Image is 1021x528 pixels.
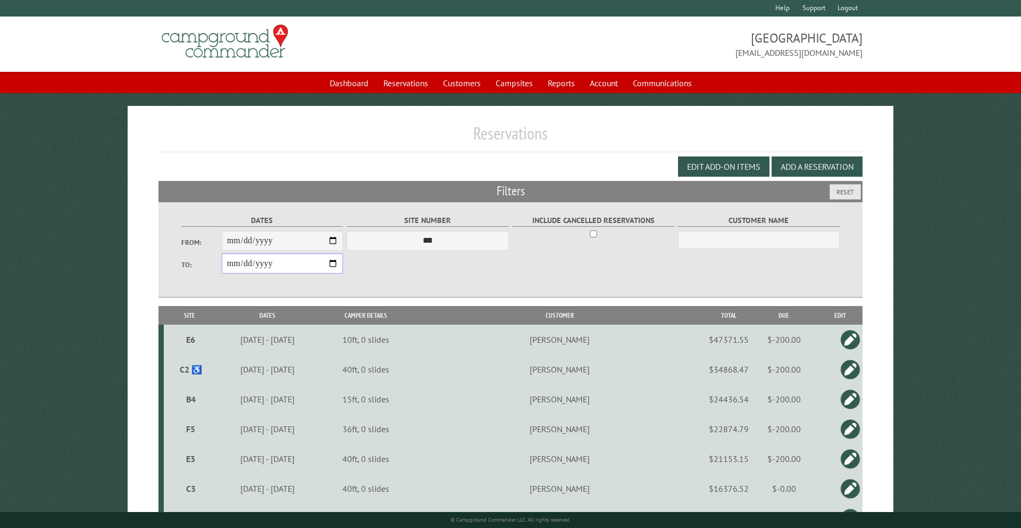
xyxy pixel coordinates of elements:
[489,73,539,93] a: Campsites
[450,516,571,523] small: © Campground Commander LLC. All rights reserved.
[830,184,861,200] button: Reset
[217,364,319,375] div: [DATE] - [DATE]
[772,156,863,177] button: Add a Reservation
[217,424,319,434] div: [DATE] - [DATE]
[437,73,487,93] a: Customers
[168,334,214,345] div: E6
[750,474,818,504] td: $-0.00
[412,474,707,504] td: [PERSON_NAME]
[707,474,750,504] td: $16376.52
[412,354,707,384] td: [PERSON_NAME]
[215,306,321,325] th: Dates
[750,306,818,325] th: Due
[678,156,769,177] button: Edit Add-on Items
[158,181,863,201] h2: Filters
[707,384,750,414] td: $24436.54
[217,483,319,494] div: [DATE] - [DATE]
[818,306,863,325] th: Edit
[320,414,412,444] td: 36ft, 0 slides
[412,414,707,444] td: [PERSON_NAME]
[750,444,818,474] td: $-200.00
[181,237,222,247] label: From:
[320,474,412,504] td: 40ft, 0 slides
[168,364,214,375] div: C2 ♿
[168,483,214,494] div: C3
[323,73,375,93] a: Dashboard
[678,214,840,227] label: Customer Name
[412,306,707,325] th: Customer
[412,325,707,354] td: [PERSON_NAME]
[541,73,581,93] a: Reports
[707,306,750,325] th: Total
[168,394,214,405] div: B4
[320,444,412,474] td: 40ft, 0 slides
[168,424,214,434] div: F5
[412,444,707,474] td: [PERSON_NAME]
[750,354,818,384] td: $-200.00
[626,73,698,93] a: Communications
[750,414,818,444] td: $-200.00
[750,325,818,354] td: $-200.00
[347,214,509,227] label: Site Number
[320,384,412,414] td: 15ft, 0 slides
[707,414,750,444] td: $22874.79
[510,29,863,59] span: [GEOGRAPHIC_DATA] [EMAIL_ADDRESS][DOMAIN_NAME]
[377,73,434,93] a: Reservations
[320,306,412,325] th: Camper Details
[168,453,214,464] div: E3
[217,394,319,405] div: [DATE] - [DATE]
[158,123,863,152] h1: Reservations
[164,306,215,325] th: Site
[320,354,412,384] td: 40ft, 0 slides
[512,214,674,227] label: Include Cancelled Reservations
[750,384,818,414] td: $-200.00
[181,260,222,270] label: To:
[217,453,319,464] div: [DATE] - [DATE]
[217,334,319,345] div: [DATE] - [DATE]
[583,73,624,93] a: Account
[707,444,750,474] td: $21153.15
[707,354,750,384] td: $34868.47
[181,214,344,227] label: Dates
[320,325,412,354] td: 10ft, 0 slides
[707,325,750,354] td: $47371.55
[412,384,707,414] td: [PERSON_NAME]
[158,21,291,62] img: Campground Commander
